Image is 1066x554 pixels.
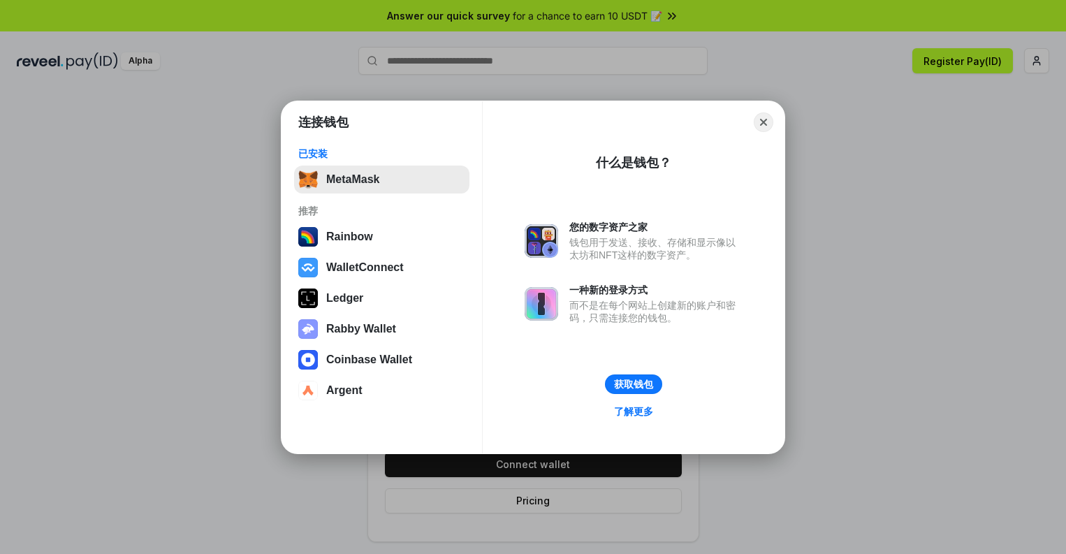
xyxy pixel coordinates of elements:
div: Rainbow [326,231,373,243]
div: 获取钱包 [614,378,653,391]
img: svg+xml,%3Csvg%20xmlns%3D%22http%3A%2F%2Fwww.w3.org%2F2000%2Fsvg%22%20fill%3D%22none%22%20viewBox... [525,224,558,258]
a: 了解更多 [606,402,662,421]
div: 您的数字资产之家 [569,221,743,233]
div: Ledger [326,292,363,305]
button: Ledger [294,284,469,312]
button: 获取钱包 [605,374,662,394]
img: svg+xml,%3Csvg%20xmlns%3D%22http%3A%2F%2Fwww.w3.org%2F2000%2Fsvg%22%20fill%3D%22none%22%20viewBox... [298,319,318,339]
img: svg+xml,%3Csvg%20xmlns%3D%22http%3A%2F%2Fwww.w3.org%2F2000%2Fsvg%22%20fill%3D%22none%22%20viewBox... [525,287,558,321]
img: svg+xml,%3Csvg%20xmlns%3D%22http%3A%2F%2Fwww.w3.org%2F2000%2Fsvg%22%20width%3D%2228%22%20height%3... [298,289,318,308]
div: 钱包用于发送、接收、存储和显示像以太坊和NFT这样的数字资产。 [569,236,743,261]
img: svg+xml,%3Csvg%20width%3D%2228%22%20height%3D%2228%22%20viewBox%3D%220%200%2028%2028%22%20fill%3D... [298,258,318,277]
button: Close [754,112,773,132]
button: Coinbase Wallet [294,346,469,374]
h1: 连接钱包 [298,114,349,131]
img: svg+xml,%3Csvg%20width%3D%22120%22%20height%3D%22120%22%20viewBox%3D%220%200%20120%20120%22%20fil... [298,227,318,247]
img: svg+xml,%3Csvg%20fill%3D%22none%22%20height%3D%2233%22%20viewBox%3D%220%200%2035%2033%22%20width%... [298,170,318,189]
div: WalletConnect [326,261,404,274]
div: 而不是在每个网站上创建新的账户和密码，只需连接您的钱包。 [569,299,743,324]
div: Coinbase Wallet [326,353,412,366]
button: Argent [294,377,469,404]
img: svg+xml,%3Csvg%20width%3D%2228%22%20height%3D%2228%22%20viewBox%3D%220%200%2028%2028%22%20fill%3D... [298,381,318,400]
div: Argent [326,384,363,397]
img: svg+xml,%3Csvg%20width%3D%2228%22%20height%3D%2228%22%20viewBox%3D%220%200%2028%2028%22%20fill%3D... [298,350,318,370]
button: WalletConnect [294,254,469,282]
div: 一种新的登录方式 [569,284,743,296]
div: 什么是钱包？ [596,154,671,171]
button: Rabby Wallet [294,315,469,343]
button: MetaMask [294,166,469,194]
div: MetaMask [326,173,379,186]
div: Rabby Wallet [326,323,396,335]
div: 了解更多 [614,405,653,418]
div: 已安装 [298,147,465,160]
button: Rainbow [294,223,469,251]
div: 推荐 [298,205,465,217]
